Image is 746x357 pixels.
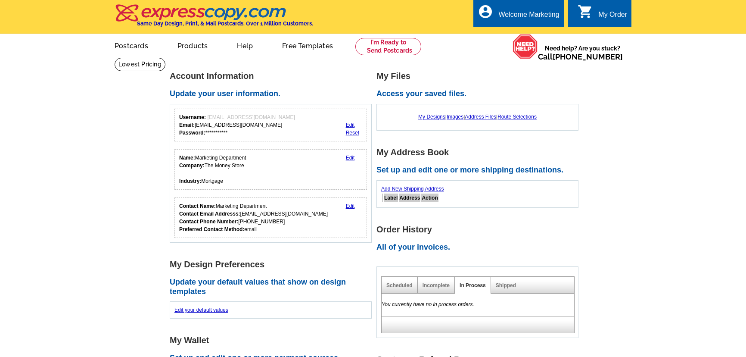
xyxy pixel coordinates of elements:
[447,114,463,120] a: Images
[346,130,359,136] a: Reset
[376,225,583,234] h1: Order History
[423,282,450,288] a: Incomplete
[179,114,206,120] strong: Username:
[164,35,222,55] a: Products
[179,202,328,233] div: Marketing Department [EMAIL_ADDRESS][DOMAIN_NAME] [PHONE_NUMBER] email
[376,243,583,252] h2: All of your invoices.
[399,194,420,202] th: Address
[179,122,195,128] strong: Email:
[346,122,355,128] a: Edit
[223,35,267,55] a: Help
[170,89,376,99] h2: Update your user information.
[170,336,376,345] h1: My Wallet
[598,11,627,23] div: My Order
[174,109,367,141] div: Your login information.
[179,211,240,217] strong: Contact Email Addresss:
[384,194,398,202] th: Label
[376,72,583,81] h1: My Files
[207,114,295,120] span: [EMAIL_ADDRESS][DOMAIN_NAME]
[179,219,238,225] strong: Contact Phone Number:
[497,114,537,120] a: Route Selections
[179,203,216,209] strong: Contact Name:
[179,163,205,169] strong: Company:
[386,282,413,288] a: Scheduled
[381,109,574,125] div: | | |
[496,282,516,288] a: Shipped
[115,10,313,27] a: Same Day Design, Print, & Mail Postcards. Over 1 Million Customers.
[513,34,538,59] img: help
[170,72,376,81] h1: Account Information
[538,44,627,61] span: Need help? Are you stuck?
[179,130,205,136] strong: Password:
[460,282,486,288] a: In Process
[170,278,376,296] h2: Update your default values that show on design templates
[179,155,195,161] strong: Name:
[381,186,444,192] a: Add New Shipping Address
[578,9,627,20] a: shopping_cart My Order
[538,52,623,61] span: Call
[346,203,355,209] a: Edit
[465,114,496,120] a: Address Files
[179,226,244,232] strong: Preferred Contact Method:
[578,4,593,19] i: shopping_cart
[498,11,559,23] div: Welcome Marketing
[376,166,583,175] h2: Set up and edit one or more shipping destinations.
[346,155,355,161] a: Edit
[376,89,583,99] h2: Access your saved files.
[170,260,376,269] h1: My Design Preferences
[101,35,162,55] a: Postcards
[179,178,201,184] strong: Industry:
[174,307,228,313] a: Edit your default values
[478,4,493,19] i: account_circle
[137,20,313,27] h4: Same Day Design, Print, & Mail Postcards. Over 1 Million Customers.
[179,154,246,185] div: Marketing Department The Money Store Mortgage
[421,194,438,202] th: Action
[174,197,367,238] div: Who should we contact regarding order issues?
[174,149,367,190] div: Your personal details.
[418,114,445,120] a: My Designs
[376,148,583,157] h1: My Address Book
[268,35,347,55] a: Free Templates
[382,301,474,307] em: You currently have no in process orders.
[553,52,623,61] a: [PHONE_NUMBER]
